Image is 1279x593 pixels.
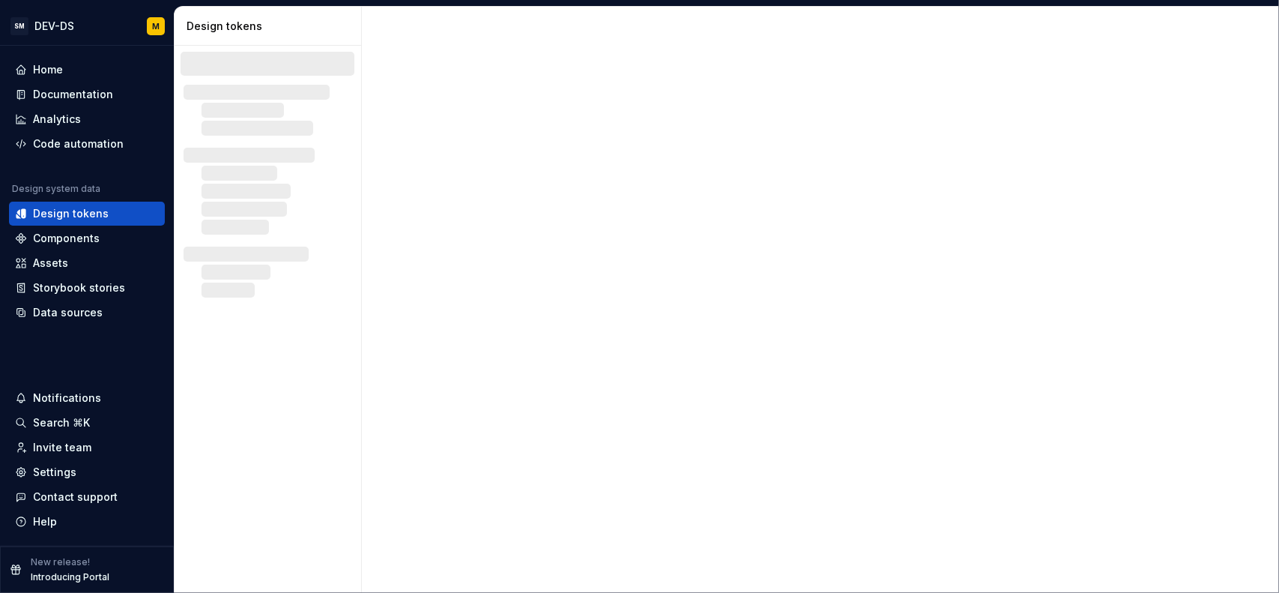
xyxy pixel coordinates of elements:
div: DEV-DS [34,19,74,34]
button: SMDEV-DSM [3,10,171,42]
div: Contact support [33,490,118,505]
p: Introducing Portal [31,571,109,583]
a: Home [9,58,165,82]
div: Design tokens [187,19,355,34]
div: Settings [33,465,76,480]
a: Storybook stories [9,276,165,300]
div: Invite team [33,440,91,455]
div: Search ⌘K [33,415,90,430]
div: M [152,20,160,32]
div: Components [33,231,100,246]
a: Invite team [9,436,165,460]
a: Assets [9,251,165,275]
div: Documentation [33,87,113,102]
button: Help [9,510,165,534]
p: New release! [31,556,90,568]
div: SM [10,17,28,35]
div: Assets [33,256,68,271]
a: Components [9,226,165,250]
button: Contact support [9,485,165,509]
div: Notifications [33,391,101,406]
div: Design system data [12,183,100,195]
div: Design tokens [33,206,109,221]
div: Analytics [33,112,81,127]
div: Storybook stories [33,280,125,295]
a: Documentation [9,82,165,106]
a: Data sources [9,301,165,325]
a: Analytics [9,107,165,131]
div: Data sources [33,305,103,320]
div: Code automation [33,136,124,151]
div: Help [33,514,57,529]
div: Home [33,62,63,77]
button: Notifications [9,386,165,410]
button: Search ⌘K [9,411,165,435]
a: Settings [9,460,165,484]
a: Code automation [9,132,165,156]
a: Design tokens [9,202,165,226]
